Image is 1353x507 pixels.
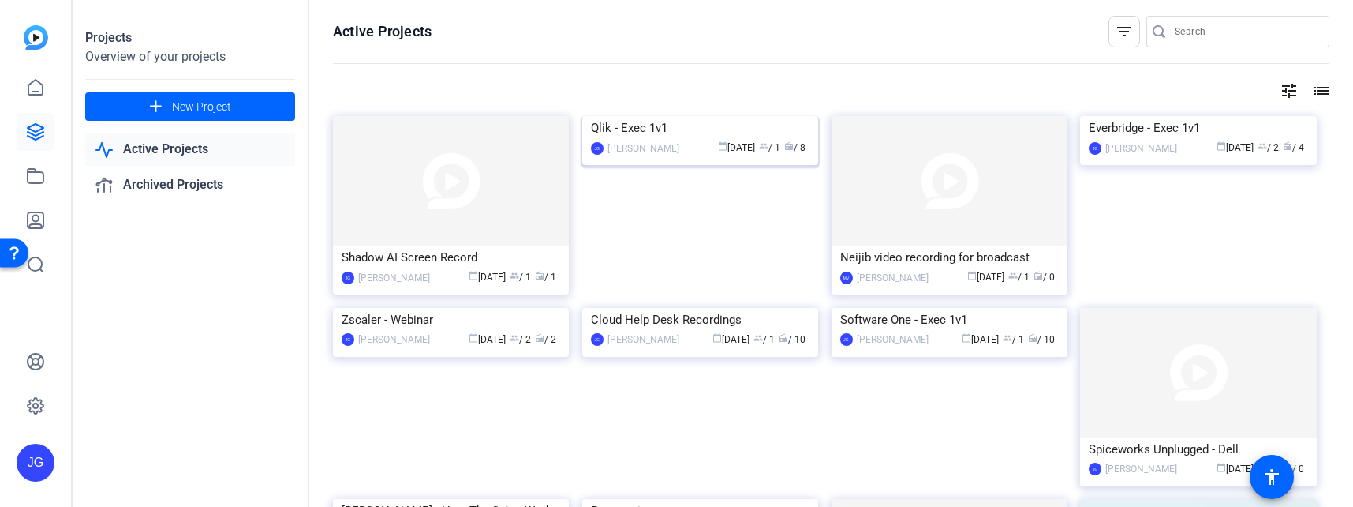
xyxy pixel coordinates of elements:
[779,334,805,345] span: / 10
[85,47,295,66] div: Overview of your projects
[1033,272,1055,283] span: / 0
[1089,142,1101,155] div: JG
[1089,463,1101,475] div: JG
[17,444,54,482] div: JG
[469,333,478,343] span: calendar_today
[85,169,295,201] a: Archived Projects
[1262,468,1281,486] mat-icon: accessibility
[172,99,231,115] span: New Project
[358,270,430,286] div: [PERSON_NAME]
[1008,271,1018,280] span: group
[712,333,722,343] span: calendar_today
[1310,81,1329,100] mat-icon: list
[469,334,506,345] span: [DATE]
[1217,464,1254,475] span: [DATE]
[469,271,478,280] span: calendar_today
[1105,461,1177,477] div: [PERSON_NAME]
[1033,271,1043,280] span: radio
[759,141,768,151] span: group
[535,334,556,345] span: / 2
[1217,463,1226,472] span: calendar_today
[342,333,354,346] div: JG
[1283,142,1304,153] span: / 4
[85,92,295,121] button: New Project
[753,334,775,345] span: / 1
[510,271,519,280] span: group
[24,25,48,50] img: blue-gradient.svg
[779,333,788,343] span: radio
[840,272,853,284] div: MV
[358,332,430,347] div: [PERSON_NAME]
[535,333,544,343] span: radio
[591,142,604,155] div: JG
[342,246,560,269] div: Shadow AI Screen Record
[342,308,560,332] div: Zscaler - Webinar
[1008,272,1030,283] span: / 1
[718,141,727,151] span: calendar_today
[784,141,794,151] span: radio
[591,333,604,346] div: JG
[535,271,544,280] span: radio
[1217,142,1254,153] span: [DATE]
[1003,333,1012,343] span: group
[857,270,929,286] div: [PERSON_NAME]
[967,272,1004,283] span: [DATE]
[510,272,531,283] span: / 1
[967,271,977,280] span: calendar_today
[1283,464,1304,475] span: / 0
[510,334,531,345] span: / 2
[962,334,999,345] span: [DATE]
[469,272,506,283] span: [DATE]
[85,28,295,47] div: Projects
[840,308,1059,332] div: Software One - Exec 1v1
[1028,334,1055,345] span: / 10
[1003,334,1024,345] span: / 1
[784,142,805,153] span: / 8
[607,141,679,156] div: [PERSON_NAME]
[1258,142,1279,153] span: / 2
[1028,333,1037,343] span: radio
[1283,141,1292,151] span: radio
[1217,141,1226,151] span: calendar_today
[146,97,166,117] mat-icon: add
[342,272,354,284] div: JG
[85,133,295,166] a: Active Projects
[607,332,679,347] div: [PERSON_NAME]
[1175,22,1317,41] input: Search
[1105,141,1177,156] div: [PERSON_NAME]
[1089,438,1307,461] div: Spiceworks Unplugged - Dell
[718,142,755,153] span: [DATE]
[857,332,929,347] div: [PERSON_NAME]
[840,333,853,346] div: JG
[535,272,556,283] span: / 1
[962,333,971,343] span: calendar_today
[1115,22,1134,41] mat-icon: filter_list
[759,142,780,153] span: / 1
[712,334,749,345] span: [DATE]
[1089,116,1307,140] div: Everbridge - Exec 1v1
[840,246,1059,269] div: Neijib video recording for broadcast
[510,333,519,343] span: group
[1280,81,1299,100] mat-icon: tune
[591,308,809,332] div: Cloud Help Desk Recordings
[753,333,763,343] span: group
[333,22,432,41] h1: Active Projects
[591,116,809,140] div: Qlik - Exec 1v1
[1258,141,1267,151] span: group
